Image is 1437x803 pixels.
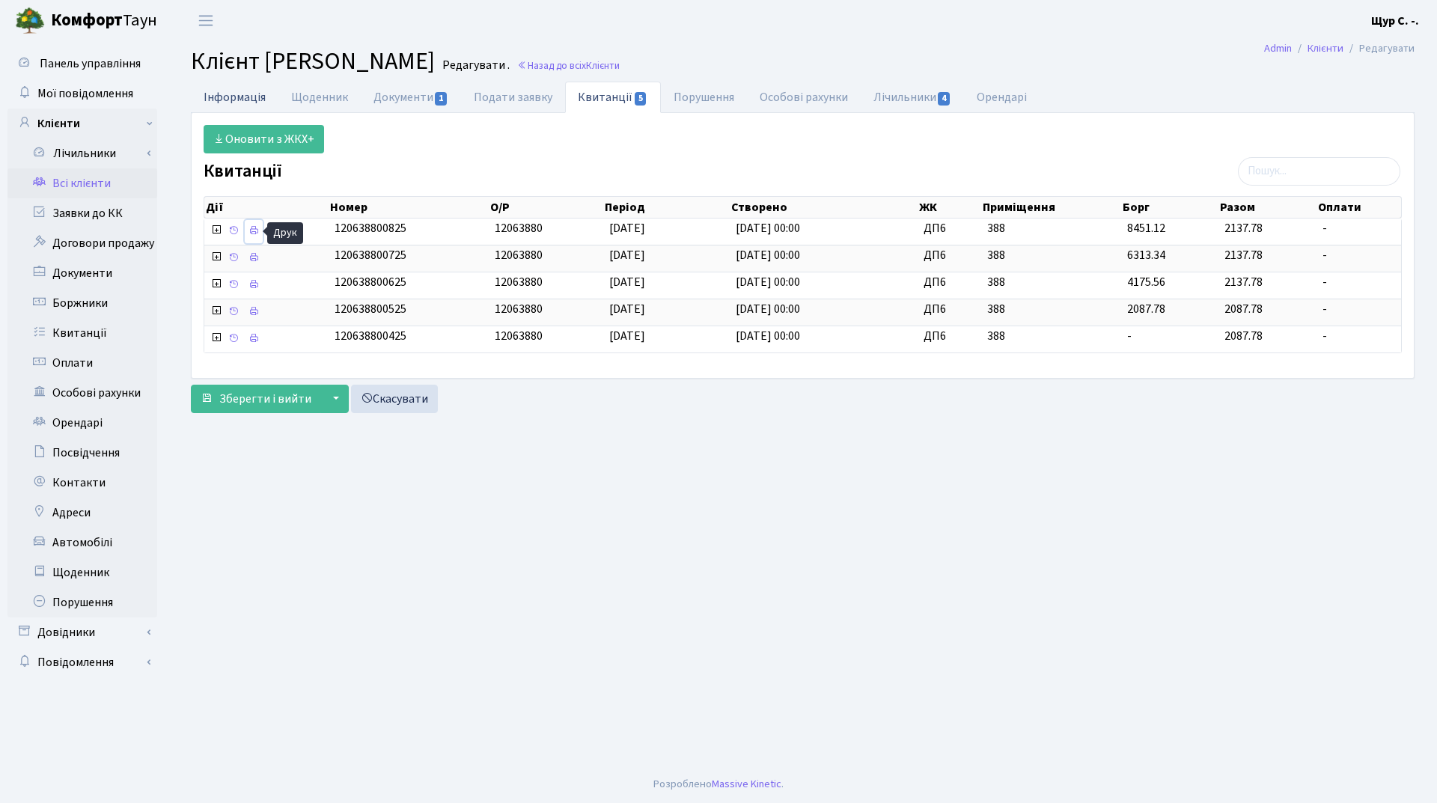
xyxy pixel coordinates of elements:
[335,328,406,344] span: 120638800425
[1322,301,1395,318] span: -
[712,776,781,792] a: Massive Kinetic
[987,220,1115,237] span: 388
[609,301,645,317] span: [DATE]
[435,92,447,106] span: 1
[565,82,660,113] a: Квитанції
[7,258,157,288] a: Документи
[278,82,361,113] a: Щоденник
[489,197,603,218] th: О/Р
[747,82,861,113] a: Особові рахунки
[938,92,950,106] span: 4
[661,82,747,113] a: Порушення
[1343,40,1415,57] li: Редагувати
[861,82,964,113] a: Лічильники
[1322,328,1395,345] span: -
[609,328,645,344] span: [DATE]
[1127,220,1165,236] span: 8451.12
[987,274,1115,291] span: 388
[267,222,303,244] div: Друк
[495,220,543,236] span: 12063880
[1322,220,1395,237] span: -
[964,82,1040,113] a: Орендарі
[1224,328,1263,344] span: 2087.78
[40,55,141,72] span: Панель управління
[609,247,645,263] span: [DATE]
[1224,274,1263,290] span: 2137.78
[204,161,282,183] label: Квитанції
[653,776,784,793] div: Розроблено .
[329,197,489,218] th: Номер
[736,247,800,263] span: [DATE] 00:00
[495,247,543,263] span: 12063880
[7,109,157,138] a: Клієнти
[1127,328,1132,344] span: -
[361,82,461,113] a: Документи
[981,197,1121,218] th: Приміщення
[1218,197,1316,218] th: Разом
[7,528,157,558] a: Автомобілі
[495,274,543,290] span: 12063880
[51,8,157,34] span: Таун
[1242,33,1437,64] nav: breadcrumb
[517,58,620,73] a: Назад до всіхКлієнти
[987,301,1115,318] span: 388
[736,328,800,344] span: [DATE] 00:00
[204,125,324,153] a: Оновити з ЖКХ+
[187,8,225,33] button: Переключити навігацію
[7,408,157,438] a: Орендарі
[191,385,321,413] button: Зберегти і вийти
[1322,247,1395,264] span: -
[351,385,438,413] a: Скасувати
[495,328,543,344] span: 12063880
[736,301,800,317] span: [DATE] 00:00
[7,198,157,228] a: Заявки до КК
[7,647,157,677] a: Повідомлення
[7,587,157,617] a: Порушення
[1317,197,1401,218] th: Оплати
[730,197,918,218] th: Створено
[918,197,981,218] th: ЖК
[609,220,645,236] span: [DATE]
[924,274,975,291] span: ДП6
[1322,274,1395,291] span: -
[1224,247,1263,263] span: 2137.78
[7,168,157,198] a: Всі клієнти
[1264,40,1292,56] a: Admin
[603,197,729,218] th: Період
[37,85,133,102] span: Мої повідомлення
[191,82,278,112] a: Інформація
[7,348,157,378] a: Оплати
[204,197,329,218] th: Дії
[51,8,123,32] b: Комфорт
[1127,247,1165,263] span: 6313.34
[736,220,800,236] span: [DATE] 00:00
[495,301,543,317] span: 12063880
[924,301,975,318] span: ДП6
[987,247,1115,264] span: 388
[461,82,565,113] a: Подати заявку
[7,79,157,109] a: Мої повідомлення
[439,58,510,73] small: Редагувати .
[7,498,157,528] a: Адреси
[987,328,1115,345] span: 388
[7,468,157,498] a: Контакти
[191,44,435,79] span: Клієнт [PERSON_NAME]
[7,378,157,408] a: Особові рахунки
[17,138,157,168] a: Лічильники
[635,92,647,106] span: 5
[7,49,157,79] a: Панель управління
[924,247,975,264] span: ДП6
[1224,220,1263,236] span: 2137.78
[1371,12,1419,30] a: Щур С. -.
[219,391,311,407] span: Зберегти і вийти
[7,288,157,318] a: Боржники
[7,228,157,258] a: Договори продажу
[7,558,157,587] a: Щоденник
[1238,157,1400,186] input: Пошук...
[335,274,406,290] span: 120638800625
[1121,197,1218,218] th: Борг
[924,220,975,237] span: ДП6
[7,438,157,468] a: Посвідчення
[335,247,406,263] span: 120638800725
[609,274,645,290] span: [DATE]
